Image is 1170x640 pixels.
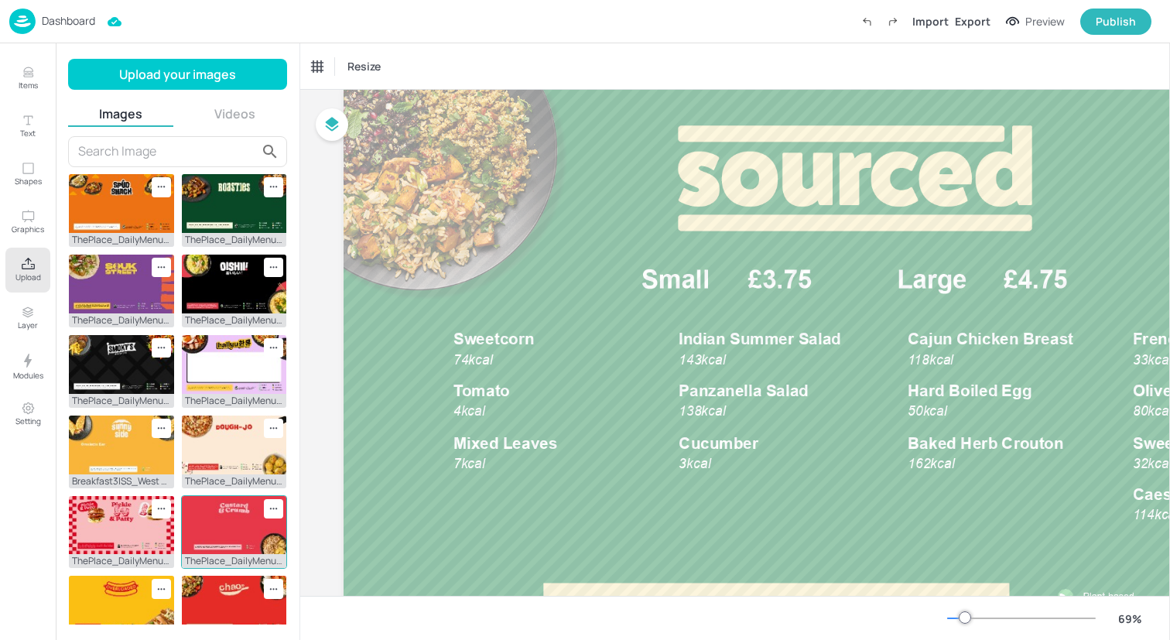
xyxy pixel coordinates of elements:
div: ThePlace_DailyMenus_CompleteDishes_Smokys_1920x1080.jpg [69,394,174,408]
div: Remove image [152,258,171,278]
img: logo-86c26b7e.jpg [9,9,36,34]
button: Text [5,104,50,149]
p: Items [19,80,38,91]
span: 3kcal [679,456,710,471]
p: Dashboard [42,15,95,26]
p: Graphics [12,224,44,234]
button: Modules [5,344,50,388]
span: Baked Herb Crouton [908,433,1063,452]
span: Cajun Chicken Breast [908,330,1073,348]
span: 74kcal [453,352,493,368]
div: ThePlace_DailyMenus_CompleteDishes_DoughJo_1920x1080.jpg [182,474,287,488]
img: 2025-09-08-17573466181338the8ttcyx.jpg [182,496,287,555]
button: Images [68,105,173,122]
span: Mixed Leaves [453,433,558,452]
button: Setting [5,392,50,436]
div: Import [912,13,949,29]
span: Cucumber [679,433,758,452]
img: 2025-09-08-17573466318030yicsawis6ye.jpg [182,255,287,313]
span: 7kcal [453,456,485,471]
div: Remove image [264,419,283,439]
div: Export [955,13,990,29]
div: Preview [1025,13,1065,30]
div: Remove image [152,499,171,519]
button: Publish [1080,9,1151,35]
div: Remove image [264,177,283,197]
span: Panzanella Salad [679,381,808,399]
div: Remove image [152,338,171,358]
div: Breakfast3ISS_West Mids_Concepts.jpg [69,474,174,488]
div: ThePlace_DailyMenus_CompleteDishes_Hallyu_1920x1080.jpg [182,394,287,408]
div: ThePlace_DailyMenus_CompleteDishes_Oishii_1920x1080.jpg [182,313,287,327]
p: Text [20,128,36,139]
div: ThePlace_DailyMenus_CompleteDishes_Roasties_1920x1080.jpg [182,233,287,247]
div: ThePlace_DailyMenus_CompleteDishes_Pickle&Patty_1920x1080.jpg [69,554,174,568]
label: Redo (Ctrl + Y) [880,9,906,35]
div: Remove image [152,419,171,439]
button: Layer [5,296,50,341]
img: 2025-10-08-1759934254215hiqouplu7dk.jpg [69,416,174,474]
div: 69 % [1111,611,1148,627]
input: Search Image [78,139,257,164]
div: ThePlace_DailyMenus_CompleteDishes_SpudShack_1920x1080.jpg [69,233,174,247]
span: Resize [344,58,384,74]
img: 2025-09-08-17573466408406n9187wtwyi.jpg [69,174,174,233]
button: Videos [183,105,288,122]
span: Indian Summer Salad [679,330,840,348]
p: Layer [18,320,38,330]
div: Remove image [264,258,283,278]
span: 138kcal [679,403,726,419]
button: search [257,139,283,165]
div: Remove image [264,579,283,599]
span: Sweetcorn [453,330,535,348]
p: Shapes [15,176,42,187]
p: Setting [15,416,41,426]
img: 2025-09-08-1757346633485anq4pomzgtm.jpg [69,576,174,635]
img: 2025-09-08-1757346634872vyjsjwt1uxo.jpg [182,174,287,233]
button: Upload your images [68,59,287,90]
button: Upload [5,248,50,293]
div: Remove image [264,499,283,519]
div: Remove image [264,338,283,358]
img: 2025-09-08-1757346618286hzz2t9xn6om.jpg [182,576,287,635]
img: 2025-09-08-1757346636016vglnjmhvzdm.jpg [69,335,174,394]
img: 2025-09-08-1757346627358it3pyqrxml7.jpg [182,335,287,394]
button: Graphics [5,200,50,245]
span: 50kcal [908,403,947,419]
span: 143kcal [679,352,726,368]
img: 2025-09-08-1757346626643zy5va96rdi.jpg [182,416,287,474]
span: 4kcal [453,403,485,419]
span: Tomato [453,381,510,399]
label: Undo (Ctrl + Z) [854,9,880,35]
button: Items [5,56,50,101]
span: 118kcal [908,352,953,368]
span: Hard Boiled Egg [908,381,1031,399]
span: 162kcal [908,456,955,471]
div: Publish [1096,13,1136,30]
div: ThePlace_DailyMenus_CompleteDishes_Custard&Crumb_1920x1080.jpg [182,554,287,568]
div: Remove image [152,579,171,599]
div: Remove image [152,177,171,197]
img: 2025-09-08-17573466337867i4xb3sxtx5.jpg [69,496,174,555]
div: ThePlace_DailyMenus_CompleteDishes_SoukStreet_1920x1080.jpg [69,313,174,327]
button: Preview [997,10,1074,33]
button: Shapes [5,152,50,197]
p: Upload [15,272,41,282]
p: Modules [13,370,43,381]
img: 2025-09-08-1757346637953n9fym59mkqg.jpg [69,255,174,313]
